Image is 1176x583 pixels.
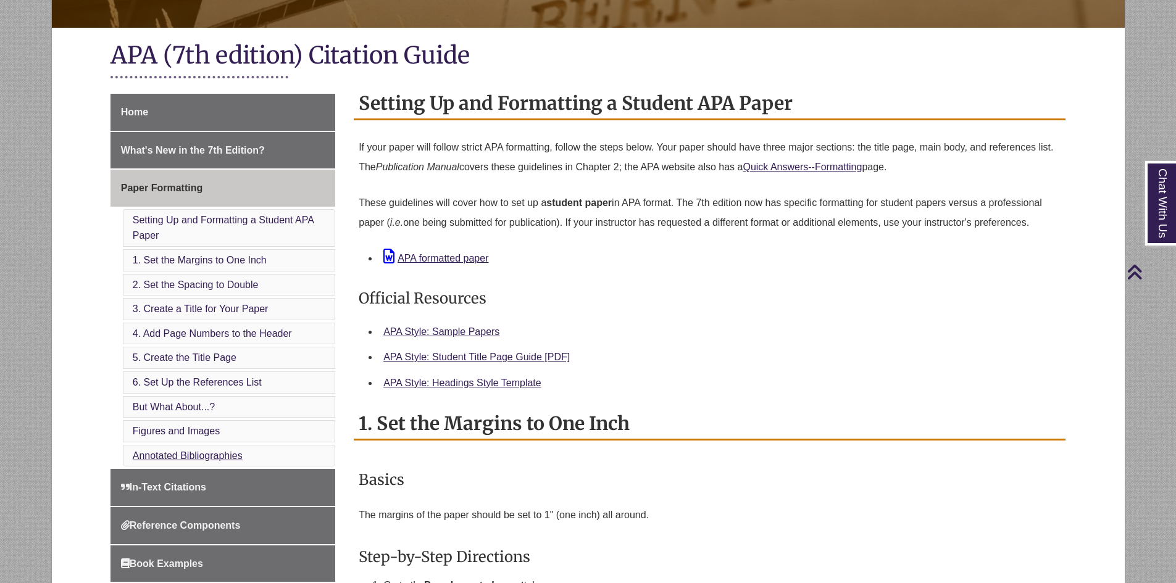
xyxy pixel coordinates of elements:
[111,40,1066,73] h1: APA (7th edition) Citation Guide
[133,426,220,436] a: Figures and Images
[121,107,148,117] span: Home
[121,482,206,492] span: In-Text Citations
[133,279,259,290] a: 2. Set the Spacing to Double
[121,145,265,155] span: What's New in the 7th Edition?
[133,255,267,265] a: 1. Set the Margins to One Inch
[383,378,541,388] a: APA Style: Headings Style Template
[546,197,612,208] strong: student paper
[111,132,335,169] a: What's New in the 7th Edition?
[121,183,202,193] span: Paper Formatting
[359,284,1061,313] h3: Official Resources
[359,465,1061,494] h3: Basics
[133,402,215,412] a: But What About...?
[121,520,241,531] span: Reference Components
[133,215,314,241] a: Setting Up and Formatting a Student APA Paper
[111,507,335,544] a: Reference Components
[133,450,243,461] a: Annotated Bibliographies
[354,88,1065,120] h2: Setting Up and Formatting a Student APA Paper
[121,558,203,569] span: Book Examples
[383,352,570,362] a: APA Style: Student Title Page Guide [PDF]
[359,542,1061,571] h3: Step-by-Step Directions
[376,162,459,172] em: Publication Manual
[111,545,335,582] a: Book Examples
[359,133,1061,182] p: If your paper will follow strict APA formatting, follow the steps below. Your paper should have t...
[133,304,269,314] a: 3. Create a Title for Your Paper
[354,408,1065,440] h2: 1. Set the Margins to One Inch
[1127,263,1173,280] a: Back to Top
[111,469,335,506] a: In-Text Citations
[390,217,403,228] em: i.e.
[359,500,1061,530] p: The margins of the paper should be set to 1" (one inch) all around.
[743,162,862,172] a: Quick Answers--Formatting
[111,170,335,207] a: Paper Formatting
[133,328,292,339] a: 4. Add Page Numbers to the Header
[383,253,488,263] a: APA formatted paper
[383,326,499,337] a: APA Style: Sample Papers
[111,94,335,131] a: Home
[133,377,262,387] a: 6. Set Up the References List
[133,352,236,363] a: 5. Create the Title Page
[359,188,1061,238] p: These guidelines will cover how to set up a in APA format. The 7th edition now has specific forma...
